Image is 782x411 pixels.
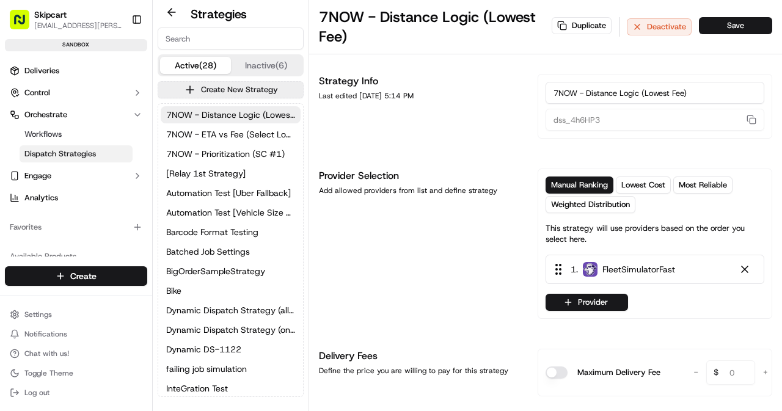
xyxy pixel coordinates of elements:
[319,186,523,195] div: Add allowed providers from list and define strategy
[319,74,523,89] h1: Strategy Info
[86,206,148,216] a: Powered byPylon
[12,48,222,68] p: Welcome 👋
[161,321,301,338] button: Dynamic Dispatch Strategy (on-demand minus Uber)
[5,306,147,323] button: Settings
[161,380,301,397] button: InteGration Test
[24,368,73,378] span: Toggle Theme
[166,363,247,375] span: failing job simulation
[115,176,196,189] span: API Documentation
[24,388,49,398] span: Log out
[161,204,301,221] button: Automation Test [Vehicle Size = Car]
[24,148,96,159] span: Dispatch Strategies
[679,180,727,191] span: Most Reliable
[319,7,544,46] h1: 7NOW - Distance Logic (Lowest Fee)
[161,165,301,182] a: [Relay 1st Strategy]
[231,57,302,74] button: Inactive (6)
[191,5,247,23] h2: Strategies
[7,172,98,194] a: 📗Knowledge Base
[166,109,295,121] span: 7NOW - Distance Logic (Lowest Fee)
[319,91,523,101] div: Last edited [DATE] 5:14 PM
[5,166,147,186] button: Engage
[5,83,147,103] button: Control
[551,180,608,191] span: Manual Ranking
[166,285,181,297] span: Bike
[166,226,258,238] span: Barcode Format Testing
[161,184,301,202] button: Automation Test [Uber Fallback]
[166,148,285,160] span: 7NOW - Prioritization (SC #1)
[551,199,630,210] span: Weighted Distribution
[24,65,59,76] span: Deliveries
[166,324,295,336] span: Dynamic Dispatch Strategy (on-demand minus Uber)
[161,282,301,299] button: Bike
[34,9,67,21] button: Skipcart
[161,106,301,123] button: 7NOW - Distance Logic (Lowest Fee)
[5,365,147,382] button: Toggle Theme
[20,126,133,143] a: Workflows
[319,366,523,376] div: Define the price you are willing to pay for this strategy
[5,188,147,208] a: Analytics
[122,206,148,216] span: Pylon
[166,128,295,140] span: 7NOW - ETA vs Fee (Select Lowest ETA) Not supported?
[673,176,733,194] button: Most Reliable
[161,302,301,319] button: Dynamic Dispatch Strategy (all on-demand providers)
[161,126,301,143] button: 7NOW - ETA vs Fee (Select Lowest ETA) Not supported?
[20,145,133,162] a: Dispatch Strategies
[161,243,301,260] button: Batched Job Settings
[166,265,265,277] span: BigOrderSampleStrategy
[161,341,301,358] button: Dynamic DS-1122
[24,349,69,358] span: Chat with us!
[161,360,301,377] button: failing job simulation
[5,39,147,51] div: sandbox
[98,172,201,194] a: 💻API Documentation
[577,366,660,379] label: Maximum Delivery Fee
[546,196,635,213] button: Weighted Distribution
[34,21,122,31] button: [EMAIL_ADDRESS][PERSON_NAME][DOMAIN_NAME]
[166,167,246,180] span: [Relay 1st Strategy]
[583,262,597,277] img: FleetSimulator.png
[5,61,147,81] a: Deliveries
[546,176,613,194] button: Manual Ranking
[616,176,671,194] button: Lowest Cost
[546,294,628,311] button: Provider
[12,116,34,138] img: 1736555255976-a54dd68f-1ca7-489b-9aae-adbdc363a1c4
[551,263,675,276] div: 1 .
[70,270,97,282] span: Create
[166,382,228,395] span: InteGration Test
[5,345,147,362] button: Chat with us!
[5,5,126,34] button: Skipcart[EMAIL_ADDRESS][PERSON_NAME][DOMAIN_NAME]
[699,17,772,34] button: Save
[161,224,301,241] button: Barcode Format Testing
[24,129,62,140] span: Workflows
[166,187,291,199] span: Automation Test [Uber Fallback]
[161,263,301,280] button: BigOrderSampleStrategy
[546,255,764,284] div: 1. FleetSimulatorFast
[5,217,147,237] div: Favorites
[627,18,692,35] button: Deactivate
[24,109,67,120] span: Orchestrate
[161,145,301,162] button: 7NOW - Prioritization (SC #1)
[158,27,304,49] input: Search
[12,12,37,36] img: Nash
[24,192,58,203] span: Analytics
[24,176,93,189] span: Knowledge Base
[319,169,523,183] h1: Provider Selection
[552,17,612,34] button: Duplicate
[166,343,241,355] span: Dynamic DS-1122
[546,223,764,245] p: This strategy will use providers based on the order you select here.
[158,81,304,98] button: Create New Strategy
[319,349,523,363] h1: Delivery Fees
